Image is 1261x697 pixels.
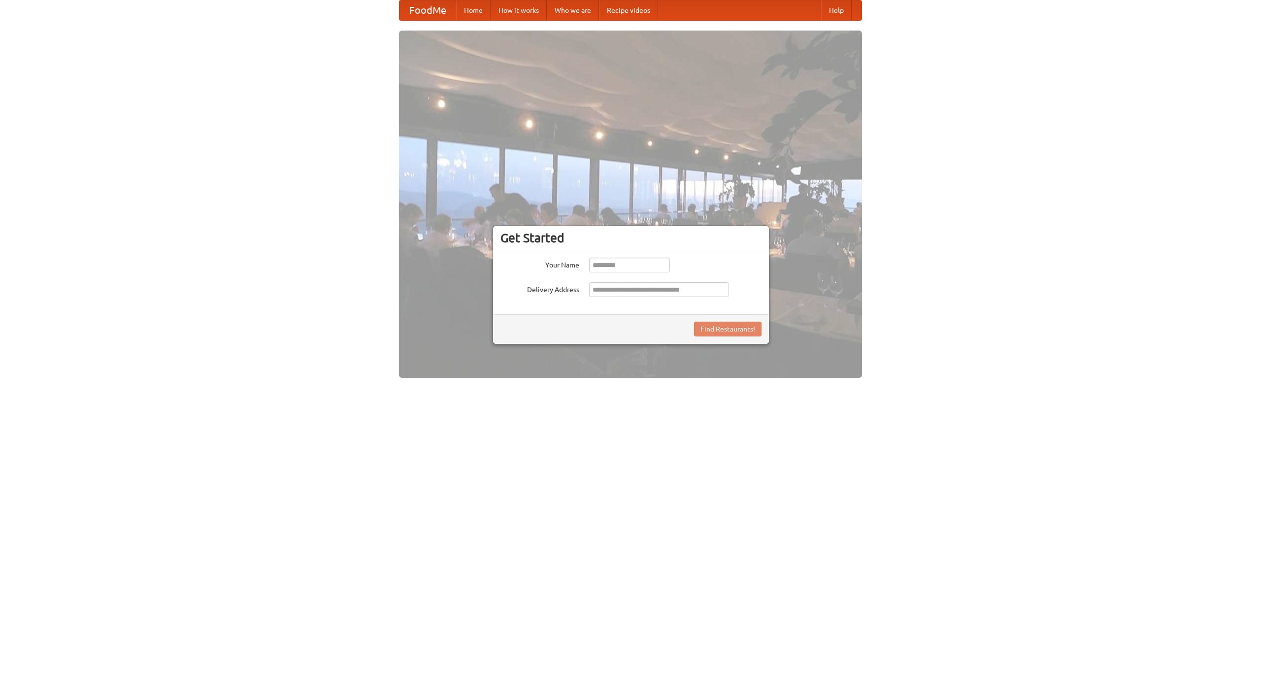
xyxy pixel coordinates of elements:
a: Help [821,0,852,20]
label: Delivery Address [500,282,579,295]
a: Home [456,0,491,20]
a: How it works [491,0,547,20]
label: Your Name [500,258,579,270]
a: Who we are [547,0,599,20]
a: Recipe videos [599,0,658,20]
button: Find Restaurants! [694,322,762,336]
a: FoodMe [399,0,456,20]
h3: Get Started [500,231,762,245]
